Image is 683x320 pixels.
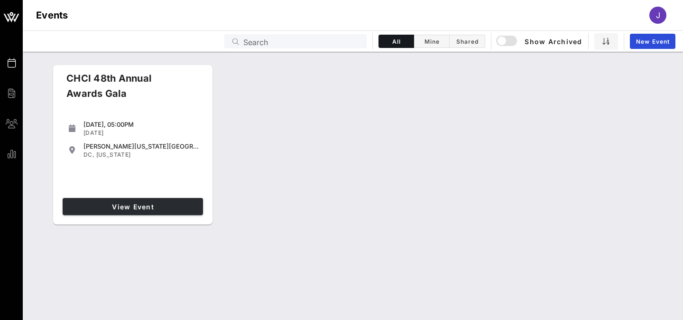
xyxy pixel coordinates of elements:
[450,35,485,48] button: Shared
[36,8,68,23] h1: Events
[385,38,408,45] span: All
[455,38,479,45] span: Shared
[59,71,193,109] div: CHCI 48th Annual Awards Gala
[83,129,199,137] div: [DATE]
[636,38,670,45] span: New Event
[66,203,199,211] span: View Event
[420,38,443,45] span: Mine
[630,34,675,49] a: New Event
[83,142,199,150] div: [PERSON_NAME][US_STATE][GEOGRAPHIC_DATA]
[83,151,94,158] span: DC,
[83,121,199,128] div: [DATE], 05:00PM
[497,33,582,50] button: Show Archived
[649,7,666,24] div: J
[414,35,450,48] button: Mine
[498,36,582,47] span: Show Archived
[63,198,203,215] a: View Event
[96,151,131,158] span: [US_STATE]
[656,10,660,20] span: J
[378,35,414,48] button: All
